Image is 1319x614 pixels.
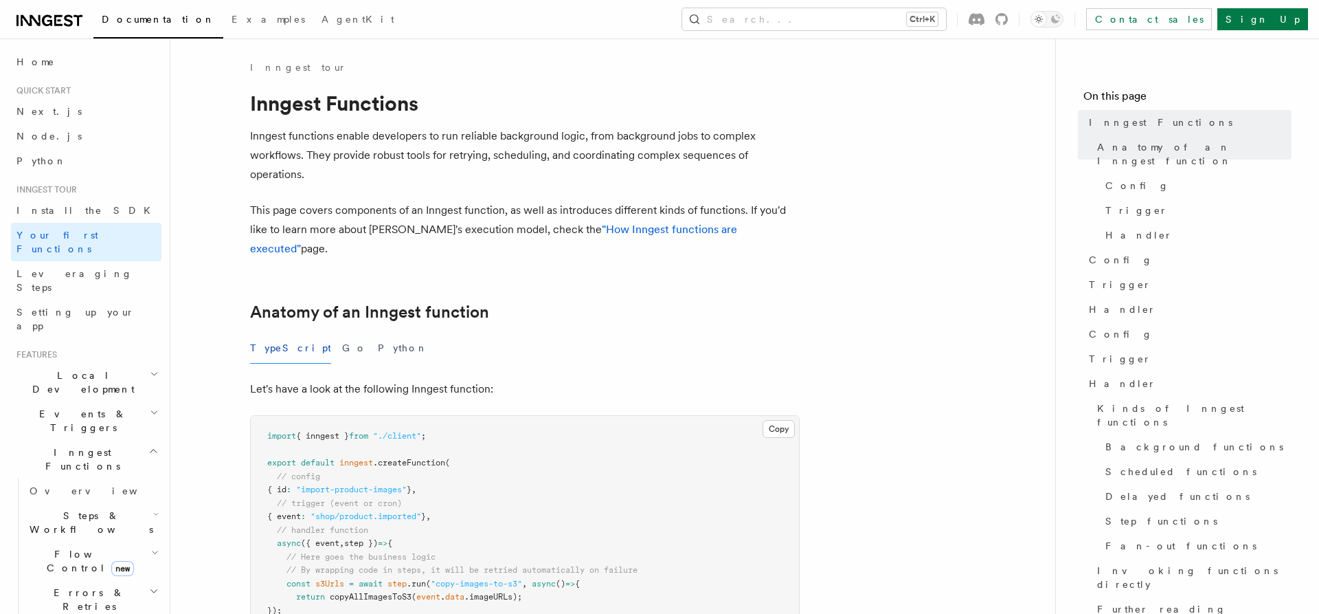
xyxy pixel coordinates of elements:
span: Flow Control [24,547,151,575]
span: await [359,579,383,589]
span: export [267,458,296,468]
a: Invoking functions directly [1092,558,1292,597]
span: from [349,431,368,441]
a: Examples [223,4,313,37]
span: ; [421,431,426,441]
h1: Inngest Functions [250,91,800,116]
p: Let's have a look at the following Inngest function: [250,380,800,399]
p: Inngest functions enable developers to run reliable background logic, from background jobs to com... [250,127,800,184]
span: Anatomy of an Inngest function [1097,140,1292,168]
a: Documentation [93,4,223,39]
span: Inngest Functions [1089,116,1232,129]
a: Your first Functions [11,223,161,261]
span: // config [277,472,320,481]
span: Home [16,55,55,69]
span: Steps & Workflows [24,509,153,536]
a: Overview [24,479,161,503]
a: Background functions [1100,435,1292,459]
span: , [522,579,527,589]
span: // handler function [277,525,368,535]
span: "shop/product.imported" [311,512,421,521]
span: Local Development [11,369,150,396]
span: Scheduled functions [1105,465,1256,479]
span: Config [1089,327,1153,341]
span: Overview [30,485,171,496]
a: Trigger [1083,347,1292,371]
button: Events & Triggers [11,402,161,440]
button: Search...Ctrl+K [682,8,946,30]
span: Trigger [1105,204,1168,217]
a: Delayed functions [1100,484,1292,509]
span: ( [412,592,416,602]
span: , [412,485,416,494]
button: Python [378,333,428,364]
span: Next.js [16,106,82,117]
span: "import-product-images" [296,485,407,494]
button: Inngest Functions [11,440,161,479]
a: Config [1083,248,1292,272]
a: Anatomy of an Inngest function [1092,135,1292,173]
span: Handler [1105,228,1173,242]
a: Kinds of Inngest functions [1092,396,1292,435]
a: Home [11,50,161,74]
span: Handler [1089,377,1156,391]
p: This page covers components of an Inngest function, as well as introduces different kinds of func... [250,201,800,259]
a: Anatomy of an Inngest function [250,303,489,322]
span: Inngest tour [11,184,77,195]
span: step [387,579,407,589]
a: Config [1100,173,1292,198]
a: Handler [1100,223,1292,248]
span: AgentKit [322,14,394,25]
a: Node.js [11,124,161,149]
span: Config [1089,253,1153,267]
span: ( [445,458,450,468]
span: // trigger (event or cron) [277,498,402,508]
a: Next.js [11,99,161,124]
span: } [421,512,426,521]
a: Fan-out functions [1100,534,1292,558]
span: inngest [339,458,373,468]
span: // By wrapping code in steps, it will be retried automatically on failure [286,565,638,575]
a: Trigger [1100,198,1292,223]
span: : [301,512,306,521]
button: Local Development [11,363,161,402]
a: Scheduled functions [1100,459,1292,484]
span: } [407,485,412,494]
span: Step functions [1105,514,1217,528]
a: Handler [1083,297,1292,322]
span: Events & Triggers [11,407,150,435]
span: Trigger [1089,352,1151,366]
span: Your first Functions [16,230,98,254]
span: Leveraging Steps [16,268,133,293]
span: , [339,538,344,548]
span: Handler [1089,303,1156,316]
a: Handler [1083,371,1292,396]
a: Trigger [1083,272,1292,297]
span: Errors & Retries [24,586,149,613]
a: Inngest Functions [1083,110,1292,135]
a: Sign Up [1217,8,1308,30]
span: Inngest Functions [11,446,148,473]
button: TypeScript [250,333,331,364]
span: event [416,592,440,602]
span: "copy-images-to-s3" [431,579,522,589]
span: . [440,592,445,602]
span: Fan-out functions [1105,539,1256,553]
span: step }) [344,538,378,548]
span: () [556,579,565,589]
span: default [301,458,335,468]
span: Install the SDK [16,205,159,216]
span: Background functions [1105,440,1283,454]
span: = [349,579,354,589]
span: ({ event [301,538,339,548]
kbd: Ctrl+K [907,12,938,26]
span: Invoking functions directly [1097,564,1292,591]
span: const [286,579,311,589]
a: Step functions [1100,509,1292,534]
span: async [532,579,556,589]
span: .run [407,579,426,589]
span: copyAllImagesToS3 [330,592,412,602]
a: AgentKit [313,4,403,37]
span: Trigger [1089,278,1151,292]
button: Toggle dark mode [1030,11,1063,28]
